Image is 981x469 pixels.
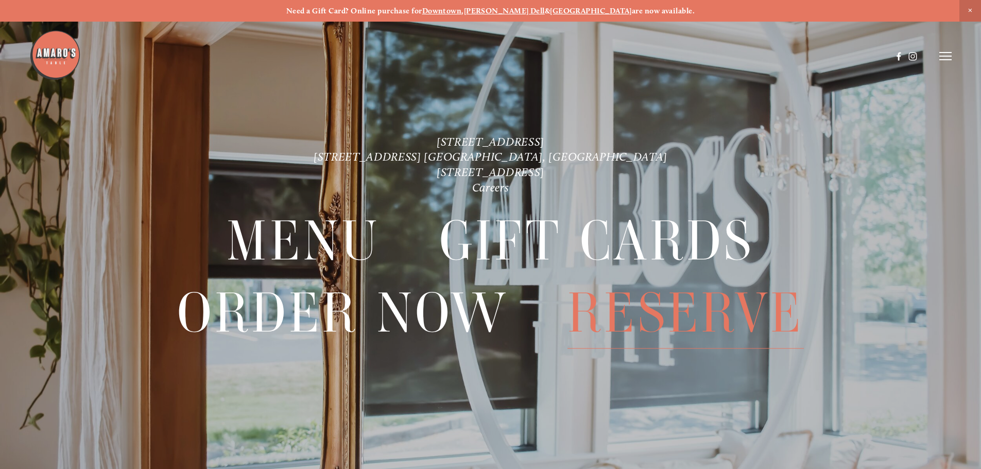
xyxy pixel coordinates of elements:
[567,277,804,348] a: Reserve
[439,206,754,276] a: Gift Cards
[314,150,667,164] a: [STREET_ADDRESS] [GEOGRAPHIC_DATA], [GEOGRAPHIC_DATA]
[472,181,509,195] a: Careers
[437,135,544,149] a: [STREET_ADDRESS]
[177,277,508,349] span: Order Now
[567,277,804,349] span: Reserve
[177,277,508,348] a: Order Now
[286,6,422,15] strong: Need a Gift Card? Online purchase for
[550,6,632,15] a: [GEOGRAPHIC_DATA]
[422,6,462,15] a: Downtown
[632,6,695,15] strong: are now available.
[461,6,463,15] strong: ,
[227,206,380,276] a: Menu
[29,29,81,81] img: Amaro's Table
[437,165,544,179] a: [STREET_ADDRESS]
[464,6,545,15] a: [PERSON_NAME] Dell
[545,6,550,15] strong: &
